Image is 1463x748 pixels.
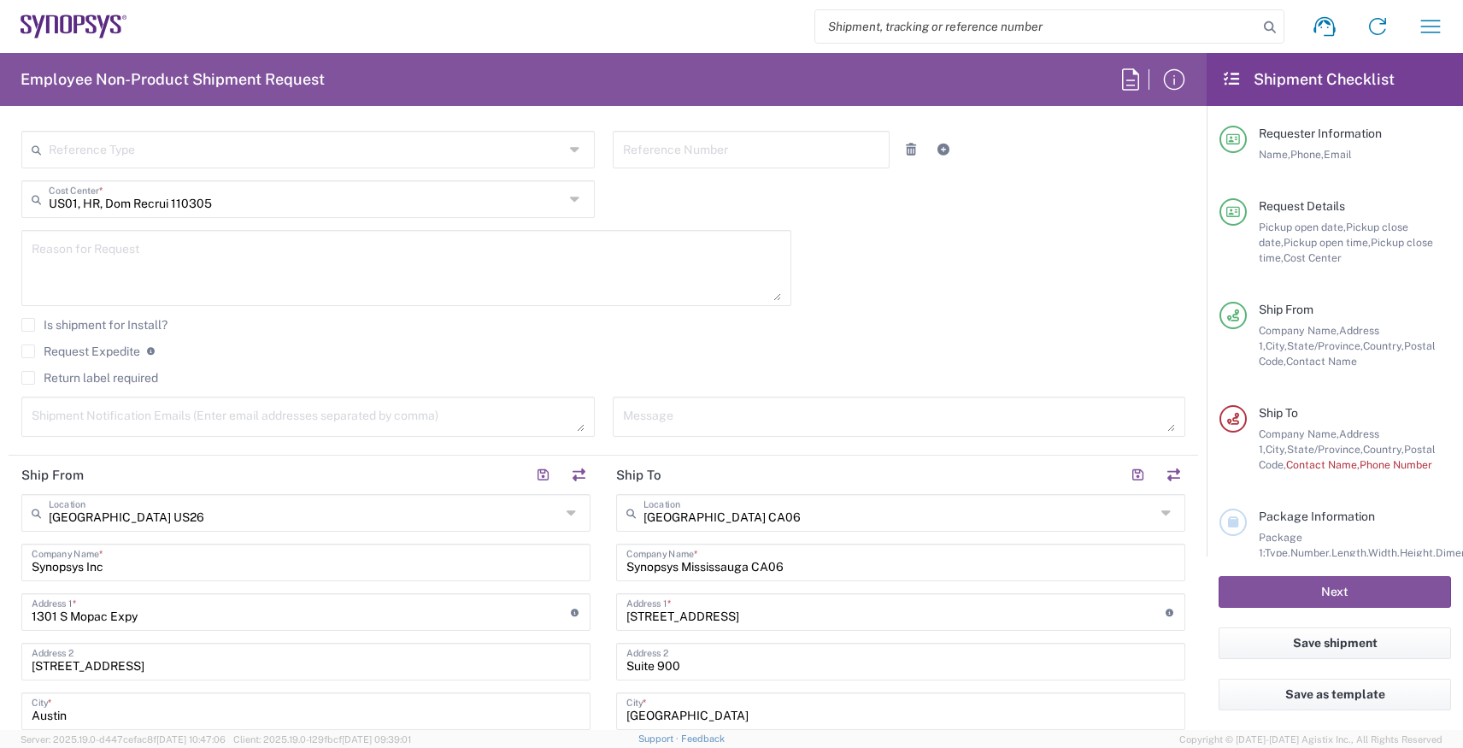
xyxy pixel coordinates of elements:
span: Pickup open date, [1259,221,1346,233]
span: Width, [1368,546,1400,559]
span: Email [1324,148,1352,161]
h2: Ship From [21,467,84,484]
span: State/Province, [1287,339,1363,352]
a: Feedback [681,733,725,744]
h2: Ship To [616,467,661,484]
span: Ship From [1259,303,1313,316]
label: Return label required [21,371,158,385]
span: Contact Name [1286,355,1357,368]
a: Support [638,733,681,744]
span: [DATE] 10:47:06 [156,734,226,745]
span: Company Name, [1259,427,1339,440]
span: Company Name, [1259,324,1339,337]
span: Ship To [1259,406,1298,420]
span: Cost Center [1284,251,1342,264]
span: State/Province, [1287,443,1363,456]
button: Save as template [1219,679,1451,710]
input: Shipment, tracking or reference number [815,10,1258,43]
span: City, [1266,339,1287,352]
span: Name, [1259,148,1290,161]
span: Phone Number [1360,458,1432,471]
span: Height, [1400,546,1436,559]
span: Country, [1363,339,1404,352]
span: Server: 2025.19.0-d447cefac8f [21,734,226,745]
label: Request Expedite [21,345,140,358]
span: Client: 2025.19.0-129fbcf [233,734,411,745]
span: Pickup open time, [1284,236,1371,249]
span: Copyright © [DATE]-[DATE] Agistix Inc., All Rights Reserved [1179,732,1442,747]
span: Package Information [1259,509,1375,523]
span: Contact Name, [1286,458,1360,471]
a: Remove Reference [899,138,923,162]
button: Save shipment [1219,627,1451,659]
label: Is shipment for Install? [21,318,167,332]
span: Package 1: [1259,531,1302,559]
span: Request Details [1259,199,1345,213]
span: Number, [1290,546,1331,559]
h2: Employee Non-Product Shipment Request [21,69,325,90]
span: Country, [1363,443,1404,456]
h2: Shipment Checklist [1222,69,1395,90]
span: City, [1266,443,1287,456]
button: Next [1219,576,1451,608]
span: [DATE] 09:39:01 [342,734,411,745]
a: Add Reference [931,138,955,162]
span: Phone, [1290,148,1324,161]
span: Type, [1265,546,1290,559]
span: Requester Information [1259,127,1382,140]
span: Length, [1331,546,1368,559]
